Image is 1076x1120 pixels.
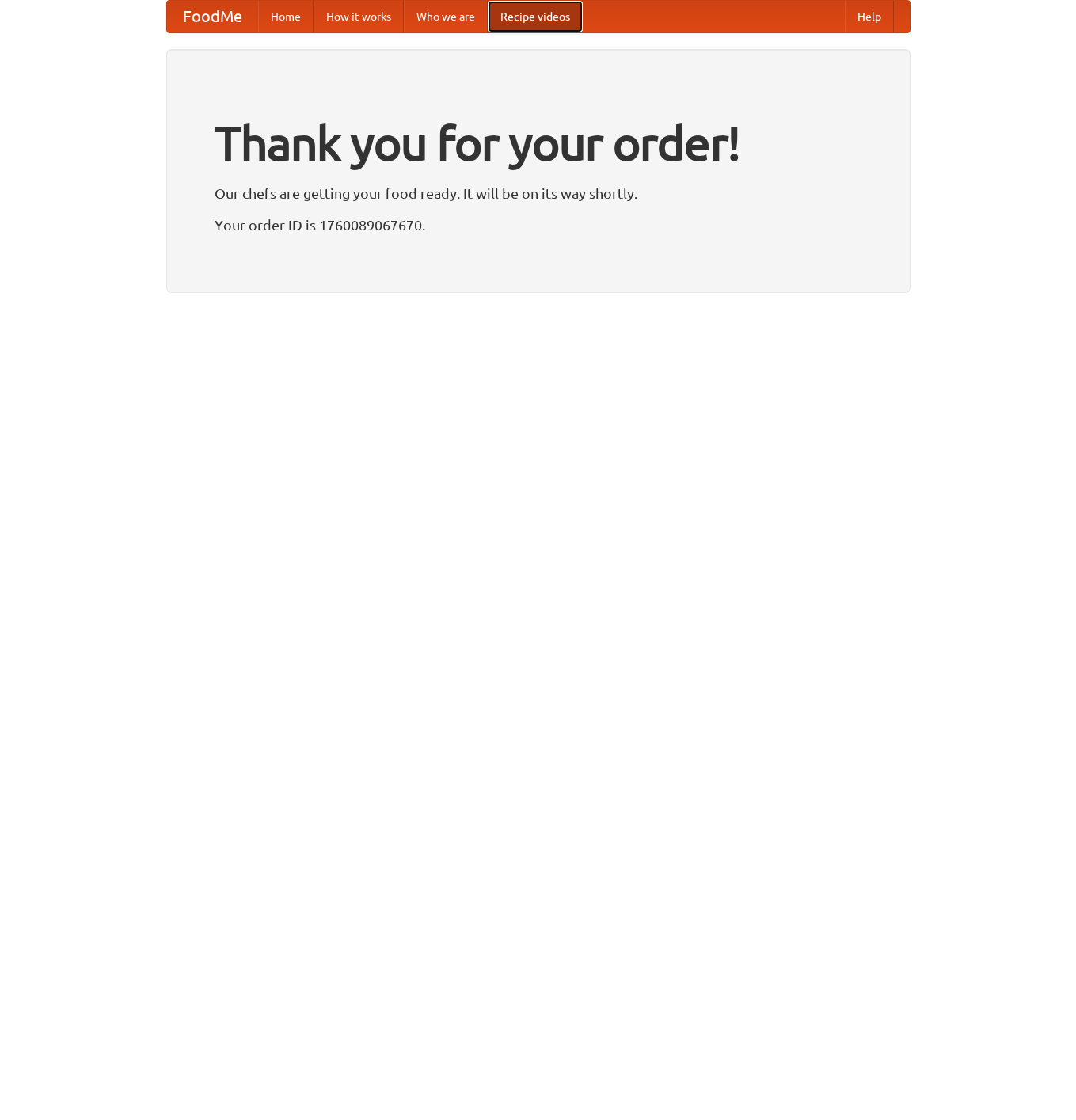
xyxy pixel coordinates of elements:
[167,1,258,32] a: FoodMe
[845,1,894,32] a: Help
[488,1,583,32] a: Recipe videos
[215,181,862,205] p: Our chefs are getting your food ready. It will be on its way shortly.
[215,105,862,181] h1: Thank you for your order!
[258,1,314,32] a: Home
[404,1,488,32] a: Who we are
[314,1,404,32] a: How it works
[215,213,862,237] p: Your order ID is 1760089067670.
